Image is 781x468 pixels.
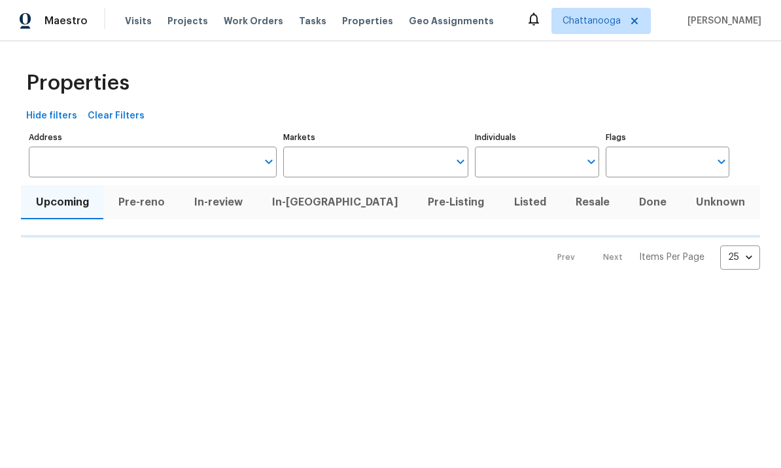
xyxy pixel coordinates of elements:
span: [PERSON_NAME] [682,14,761,27]
span: Pre-Listing [421,193,491,211]
p: Items Per Page [639,251,704,264]
span: Resale [568,193,616,211]
nav: Pagination Navigation [545,245,760,270]
span: Chattanooga [563,14,621,27]
span: Work Orders [224,14,283,27]
label: Flags [606,134,729,141]
span: Properties [26,77,130,90]
label: Individuals [475,134,599,141]
span: Visits [125,14,152,27]
span: Pre-reno [111,193,171,211]
span: Clear Filters [88,108,145,124]
label: Address [29,134,277,141]
button: Clear Filters [82,104,150,128]
span: Maestro [44,14,88,27]
label: Markets [283,134,469,141]
span: Properties [342,14,393,27]
span: In-review [187,193,249,211]
div: 25 [720,240,760,274]
span: Unknown [689,193,752,211]
span: Geo Assignments [409,14,494,27]
span: Hide filters [26,108,77,124]
span: Upcoming [29,193,95,211]
button: Open [260,153,278,171]
button: Open [451,153,470,171]
span: Projects [167,14,208,27]
button: Hide filters [21,104,82,128]
span: Done [633,193,674,211]
span: Listed [507,193,553,211]
span: In-[GEOGRAPHIC_DATA] [266,193,406,211]
span: Tasks [299,16,326,26]
button: Open [582,153,600,171]
button: Open [712,153,731,171]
